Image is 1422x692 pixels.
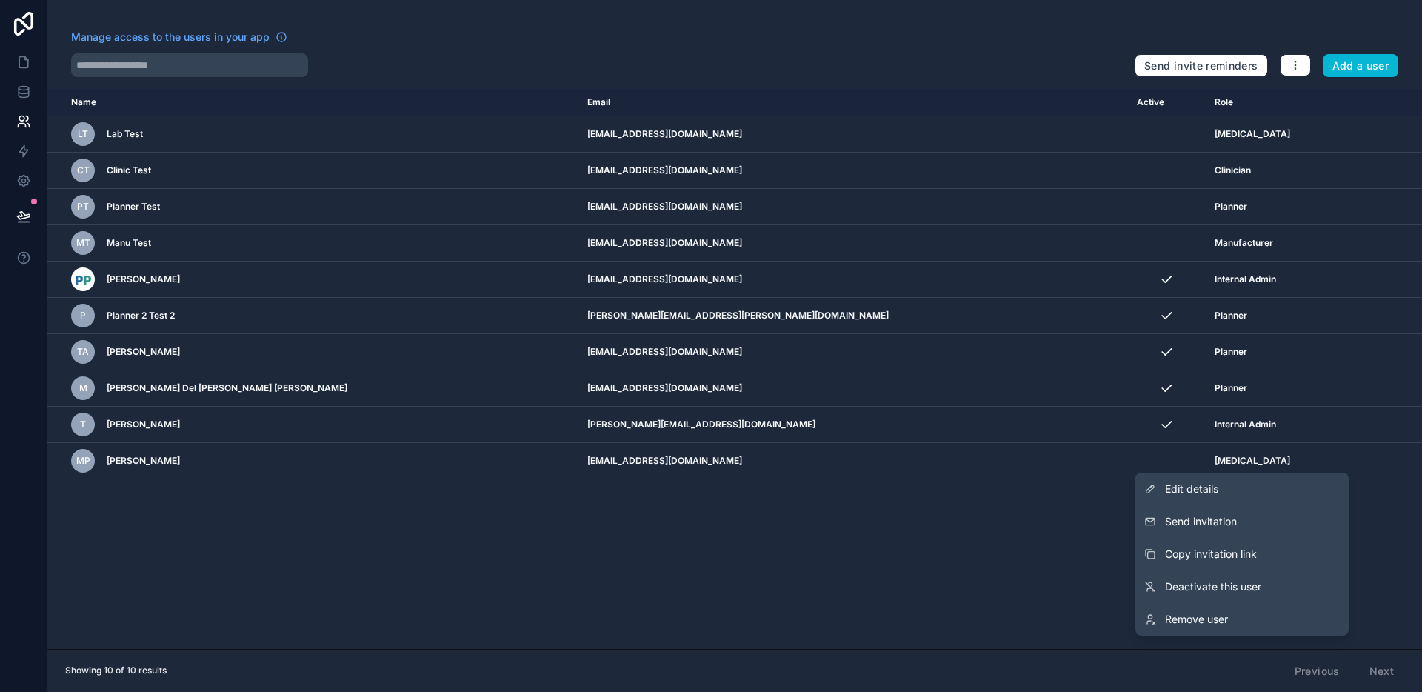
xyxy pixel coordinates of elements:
[107,128,143,140] span: Lab Test
[578,298,1127,334] td: [PERSON_NAME][EMAIL_ADDRESS][PERSON_NAME][DOMAIN_NAME]
[47,89,578,116] th: Name
[107,419,180,430] span: [PERSON_NAME]
[1215,382,1247,394] span: Planner
[78,128,88,140] span: LT
[71,30,270,44] span: Manage access to the users in your app
[578,189,1127,225] td: [EMAIL_ADDRESS][DOMAIN_NAME]
[1135,54,1267,78] button: Send invite reminders
[1128,89,1206,116] th: Active
[107,455,180,467] span: [PERSON_NAME]
[77,346,89,358] span: TA
[578,116,1127,153] td: [EMAIL_ADDRESS][DOMAIN_NAME]
[71,30,287,44] a: Manage access to the users in your app
[1135,603,1349,636] a: Remove user
[1215,310,1247,322] span: Planner
[578,225,1127,262] td: [EMAIL_ADDRESS][DOMAIN_NAME]
[76,237,90,249] span: MT
[65,665,167,676] span: Showing 10 of 10 results
[578,370,1127,407] td: [EMAIL_ADDRESS][DOMAIN_NAME]
[1215,346,1247,358] span: Planner
[107,237,151,249] span: Manu Test
[76,455,90,467] span: MP
[1215,128,1290,140] span: [MEDICAL_DATA]
[1165,482,1218,496] span: Edit details
[1135,473,1349,505] a: Edit details
[1165,547,1257,562] span: Copy invitation link
[578,407,1127,443] td: [PERSON_NAME][EMAIL_ADDRESS][DOMAIN_NAME]
[1215,164,1251,176] span: Clinician
[578,89,1127,116] th: Email
[107,310,175,322] span: Planner 2 Test 2
[107,346,180,358] span: [PERSON_NAME]
[1135,570,1349,603] a: Deactivate this user
[578,262,1127,298] td: [EMAIL_ADDRESS][DOMAIN_NAME]
[1215,201,1247,213] span: Planner
[1215,273,1276,285] span: Internal Admin
[107,201,160,213] span: Planner Test
[1215,237,1273,249] span: Manufacturer
[80,419,86,430] span: T
[80,310,86,322] span: P
[107,382,347,394] span: [PERSON_NAME] Del [PERSON_NAME] [PERSON_NAME]
[79,382,87,394] span: M
[1135,505,1349,538] button: Send invitation
[107,273,180,285] span: [PERSON_NAME]
[77,164,90,176] span: CT
[1165,612,1228,627] span: Remove user
[1215,419,1276,430] span: Internal Admin
[578,443,1127,479] td: [EMAIL_ADDRESS][DOMAIN_NAME]
[1135,538,1349,570] button: Copy invitation link
[47,89,1422,649] div: scrollable content
[1165,514,1237,529] span: Send invitation
[1206,89,1366,116] th: Role
[578,153,1127,189] td: [EMAIL_ADDRESS][DOMAIN_NAME]
[1323,54,1399,78] button: Add a user
[77,201,89,213] span: PT
[1165,579,1261,594] span: Deactivate this user
[107,164,151,176] span: Clinic Test
[578,334,1127,370] td: [EMAIL_ADDRESS][DOMAIN_NAME]
[1215,455,1290,467] span: [MEDICAL_DATA]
